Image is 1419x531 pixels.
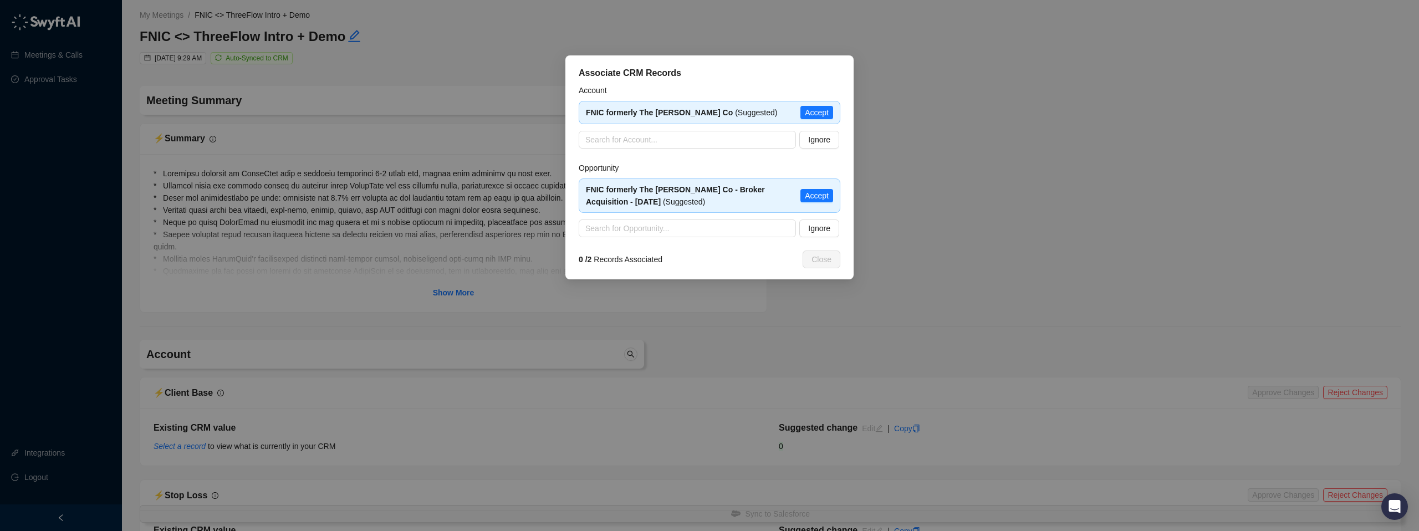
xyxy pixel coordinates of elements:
span: Accept [805,190,829,202]
strong: FNIC formerly The [PERSON_NAME] Co [586,108,733,117]
button: Ignore [799,131,839,149]
span: Accept [805,106,829,119]
button: Close [803,251,840,268]
span: Ignore [808,222,830,234]
label: Opportunity [579,162,626,174]
span: (Suggested) [586,185,765,206]
button: Accept [800,189,833,202]
strong: 0 / 2 [579,255,591,264]
div: Open Intercom Messenger [1381,493,1408,520]
button: Accept [800,106,833,119]
strong: FNIC formerly The [PERSON_NAME] Co - Broker Acquisition - [DATE] [586,185,765,206]
span: (Suggested) [586,108,777,117]
span: Records Associated [579,253,662,265]
div: Associate CRM Records [579,67,840,80]
span: Ignore [808,134,830,146]
button: Ignore [799,219,839,237]
label: Account [579,84,614,96]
